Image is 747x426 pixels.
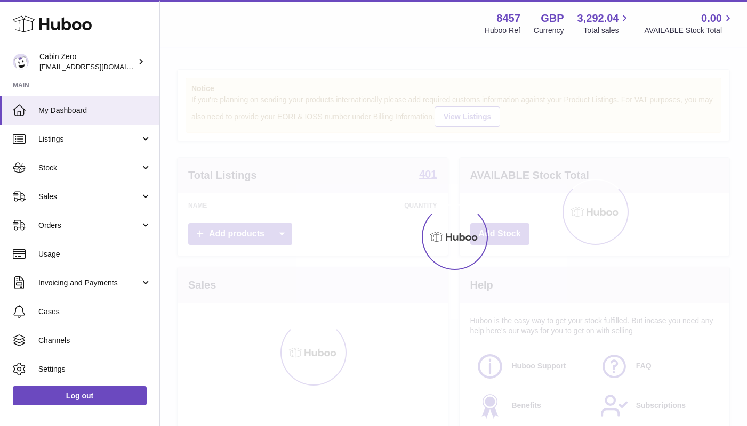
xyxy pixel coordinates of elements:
[583,26,631,36] span: Total sales
[644,26,734,36] span: AVAILABLE Stock Total
[577,11,631,36] a: 3,292.04 Total sales
[541,11,564,26] strong: GBP
[38,192,140,202] span: Sales
[39,62,157,71] span: [EMAIL_ADDRESS][DOMAIN_NAME]
[577,11,619,26] span: 3,292.04
[644,11,734,36] a: 0.00 AVAILABLE Stock Total
[534,26,564,36] div: Currency
[38,364,151,374] span: Settings
[38,220,140,231] span: Orders
[496,11,520,26] strong: 8457
[38,307,151,317] span: Cases
[39,52,135,72] div: Cabin Zero
[38,105,151,116] span: My Dashboard
[38,335,151,346] span: Channels
[485,26,520,36] div: Huboo Ref
[38,278,140,288] span: Invoicing and Payments
[38,249,151,259] span: Usage
[13,54,29,70] img: debbychu@cabinzero.com
[38,134,140,144] span: Listings
[38,163,140,173] span: Stock
[701,11,722,26] span: 0.00
[13,386,147,405] a: Log out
